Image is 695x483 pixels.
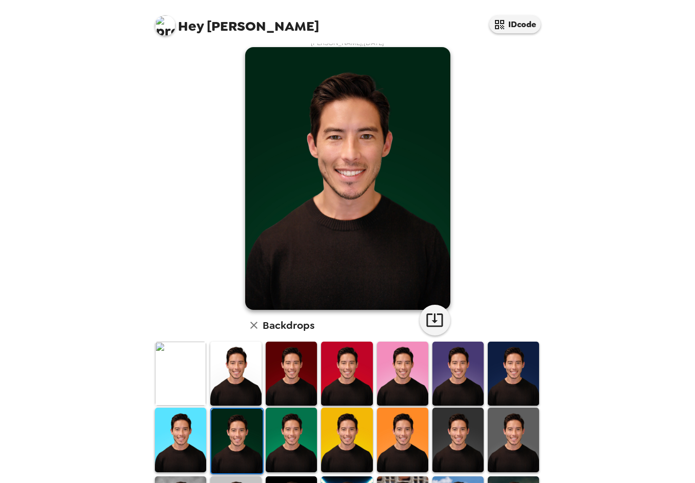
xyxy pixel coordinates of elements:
[489,15,541,33] button: IDcode
[155,10,319,33] span: [PERSON_NAME]
[263,317,314,333] h6: Backdrops
[155,342,206,406] img: Original
[178,17,204,35] span: Hey
[245,47,450,310] img: user
[155,15,175,36] img: profile pic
